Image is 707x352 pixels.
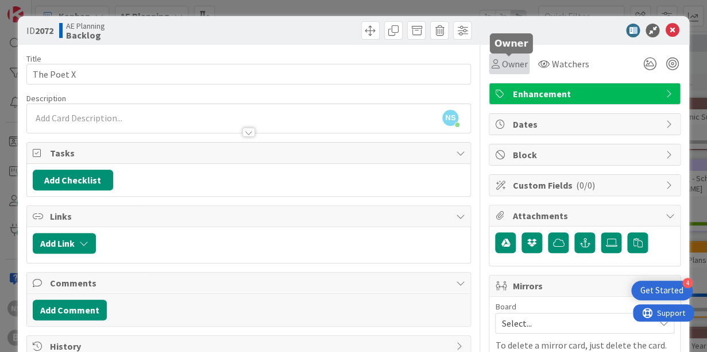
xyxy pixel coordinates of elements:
[682,278,693,288] div: 4
[66,21,105,30] span: AE Planning
[33,170,113,190] button: Add Checklist
[512,279,659,293] span: Mirrors
[33,233,96,254] button: Add Link
[575,179,594,191] span: ( 0/0 )
[50,209,450,223] span: Links
[442,110,458,126] span: NS
[26,24,53,37] span: ID
[50,146,450,160] span: Tasks
[512,209,659,223] span: Attachments
[512,148,659,162] span: Block
[24,2,52,16] span: Support
[512,178,659,192] span: Custom Fields
[35,25,53,36] b: 2072
[501,315,648,331] span: Select...
[26,93,66,104] span: Description
[494,38,528,49] h5: Owner
[33,300,107,320] button: Add Comment
[640,285,683,296] div: Get Started
[26,64,471,85] input: type card name here...
[66,30,105,40] b: Backlog
[26,53,41,64] label: Title
[495,303,516,311] span: Board
[501,57,527,71] span: Owner
[50,276,450,290] span: Comments
[512,87,659,101] span: Enhancement
[631,281,693,300] div: Open Get Started checklist, remaining modules: 4
[512,117,659,131] span: Dates
[551,57,589,71] span: Watchers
